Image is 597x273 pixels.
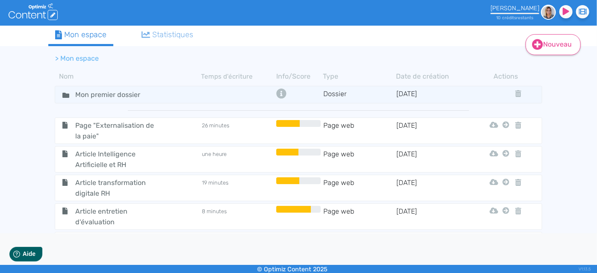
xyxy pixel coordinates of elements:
[274,71,323,82] th: Info/Score
[396,88,469,101] td: [DATE]
[532,15,534,21] span: s
[491,5,539,12] div: [PERSON_NAME]
[323,120,396,141] td: Page web
[48,26,113,46] a: Mon espace
[323,177,396,199] td: Page web
[497,15,534,21] small: 10 crédit restant
[142,29,194,41] div: Statistiques
[323,88,396,101] td: Dossier
[396,149,469,170] td: [DATE]
[514,15,517,21] span: s
[396,206,469,227] td: [DATE]
[201,149,274,170] td: une heure
[69,88,159,101] input: Nom de dossier
[69,149,165,170] span: Article Intelligence Artificielle et RH
[69,177,165,199] span: Article transformation digitale RH
[396,71,469,82] th: Date de création
[55,29,106,41] div: Mon espace
[201,71,274,82] th: Temps d'écriture
[526,34,581,55] a: Nouveau
[201,206,274,227] td: 8 minutes
[55,71,201,82] th: Nom
[396,177,469,199] td: [DATE]
[55,53,99,64] li: > Mon espace
[323,149,396,170] td: Page web
[201,177,274,199] td: 19 minutes
[323,206,396,227] td: Page web
[579,265,591,273] div: V1.13.5
[48,48,476,69] nav: breadcrumb
[541,5,556,20] img: 2dd5ca912edec5d1c79a9391c4101b45
[201,120,274,141] td: 26 minutes
[135,26,201,44] a: Statistiques
[69,206,165,227] span: Article entretien d'évaluation
[69,120,165,141] span: Page "Externalisation de la paie"
[323,71,396,82] th: Type
[257,266,328,273] small: © Optimiz Content 2025
[396,120,469,141] td: [DATE]
[500,71,511,82] th: Actions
